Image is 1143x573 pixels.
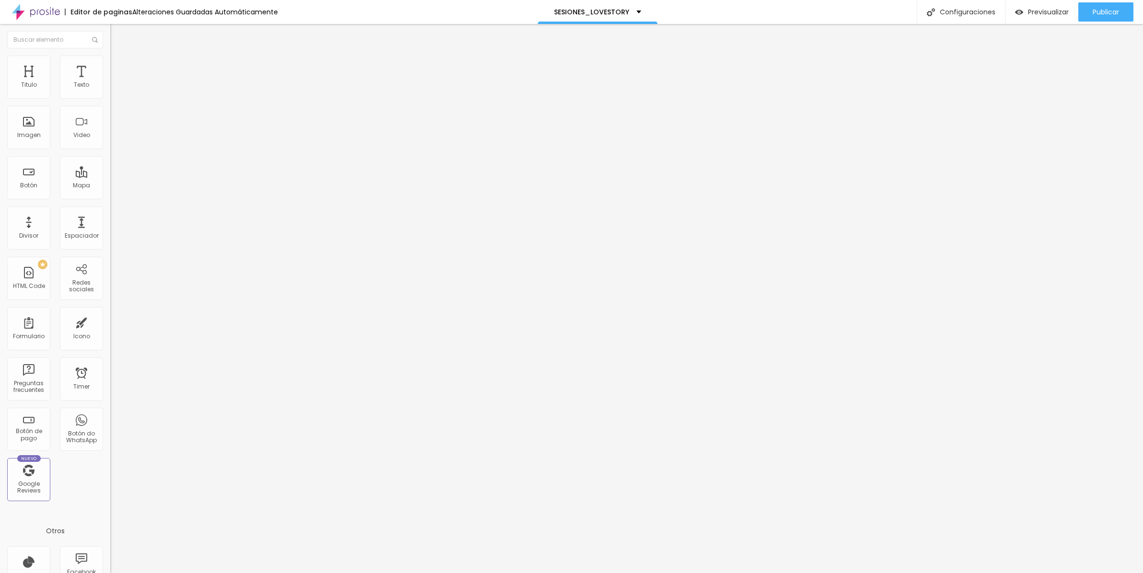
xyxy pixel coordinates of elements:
div: Nuevo [17,455,41,462]
div: Botón de pago [10,428,47,442]
div: Botón [20,182,37,189]
span: Previsualizar [1028,8,1069,16]
img: Icone [927,8,935,16]
div: Alteraciones Guardadas Automáticamente [132,9,278,15]
button: Publicar [1078,2,1133,22]
div: Video [73,132,90,138]
div: Timer [73,383,90,390]
div: Titulo [21,81,37,88]
iframe: Editor [110,24,1143,573]
div: Divisor [19,232,38,239]
div: Formulario [13,333,45,340]
div: Espaciador [65,232,99,239]
div: Icono [73,333,90,340]
p: SESIONES_LOVESTORY [554,9,629,15]
div: Imagen [17,132,41,138]
img: view-1.svg [1015,8,1023,16]
div: Mapa [73,182,90,189]
span: Publicar [1093,8,1119,16]
input: Buscar elemento [7,31,103,48]
div: HTML Code [13,283,45,289]
img: Icone [92,37,98,43]
div: Google Reviews [10,481,47,494]
div: Preguntas frecuentes [10,380,47,394]
div: Redes sociales [62,279,100,293]
div: Texto [74,81,89,88]
div: Botón do WhatsApp [62,430,100,444]
button: Previsualizar [1005,2,1078,22]
div: Editor de paginas [65,9,132,15]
